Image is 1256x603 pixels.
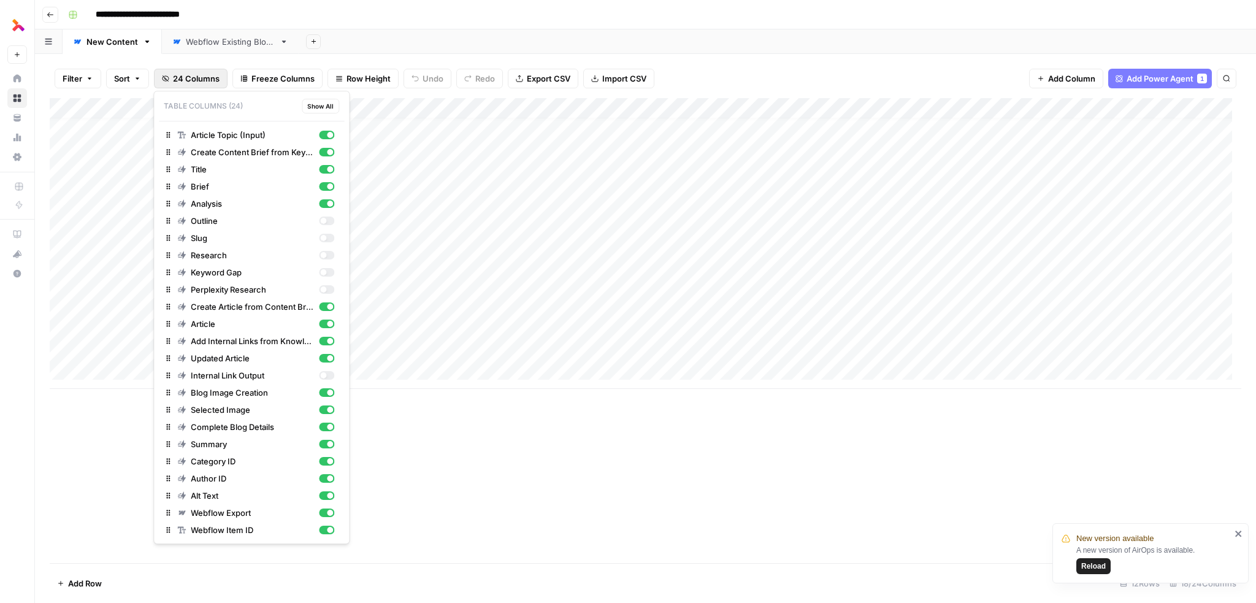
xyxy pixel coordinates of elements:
[347,72,391,85] span: Row Height
[159,96,344,116] p: Table Columns (24)
[7,69,27,88] a: Home
[50,574,109,593] button: Add Row
[191,421,314,433] span: Complete Blog Details
[602,72,646,85] span: Import CSV
[68,577,102,590] span: Add Row
[232,69,323,88] button: Freeze Columns
[173,72,220,85] span: 24 Columns
[475,72,495,85] span: Redo
[191,180,314,193] span: Brief
[191,232,314,244] span: Slug
[1235,529,1243,539] button: close
[7,225,27,244] a: AirOps Academy
[191,507,314,519] span: Webflow Export
[191,266,314,278] span: Keyword Gap
[527,72,570,85] span: Export CSV
[63,72,82,85] span: Filter
[191,318,314,330] span: Article
[404,69,451,88] button: Undo
[307,101,334,111] span: Show All
[191,215,314,227] span: Outline
[8,245,26,263] div: What's new?
[86,36,138,48] div: New Content
[1127,72,1193,85] span: Add Power Agent
[456,69,503,88] button: Redo
[7,108,27,128] a: Your Data
[63,29,162,54] a: New Content
[191,490,314,502] span: Alt Text
[7,147,27,167] a: Settings
[508,69,578,88] button: Export CSV
[191,198,314,210] span: Analysis
[153,91,350,544] div: 24 Columns
[191,438,314,450] span: Summary
[191,129,314,141] span: Article Topic (Input)
[7,88,27,108] a: Browse
[583,69,654,88] button: Import CSV
[191,524,314,536] span: Webflow Item ID
[55,69,101,88] button: Filter
[1108,69,1212,88] button: Add Power Agent1
[191,301,314,313] span: Create Article from Content Brief
[191,335,314,347] span: Add Internal Links from Knowledge Base
[186,36,275,48] div: Webflow Existing Blogs
[1048,72,1095,85] span: Add Column
[7,264,27,283] button: Help + Support
[7,10,27,40] button: Workspace: Thoughtful AI Content Engine
[1197,74,1207,83] div: 1
[7,244,27,264] button: What's new?
[154,69,228,88] button: 24 Columns
[1076,558,1111,574] button: Reload
[327,69,399,88] button: Row Height
[191,283,314,296] span: Perplexity Research
[7,128,27,147] a: Usage
[191,163,314,175] span: Title
[162,29,299,54] a: Webflow Existing Blogs
[191,146,314,158] span: Create Content Brief from Keyword
[1165,574,1241,593] div: 18/24 Columns
[1200,74,1204,83] span: 1
[191,369,314,382] span: Internal Link Output
[191,404,314,416] span: Selected Image
[1081,561,1106,572] span: Reload
[1076,545,1231,574] div: A new version of AirOps is available.
[1029,69,1103,88] button: Add Column
[191,455,314,467] span: Category ID
[191,386,314,399] span: Blog Image Creation
[114,72,130,85] span: Sort
[106,69,149,88] button: Sort
[423,72,443,85] span: Undo
[251,72,315,85] span: Freeze Columns
[302,99,339,113] button: Show All
[7,14,29,36] img: Thoughtful AI Content Engine Logo
[191,352,314,364] span: Updated Article
[1115,574,1165,593] div: 12 Rows
[191,249,314,261] span: Research
[191,472,314,485] span: Author ID
[1076,532,1154,545] span: New version available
